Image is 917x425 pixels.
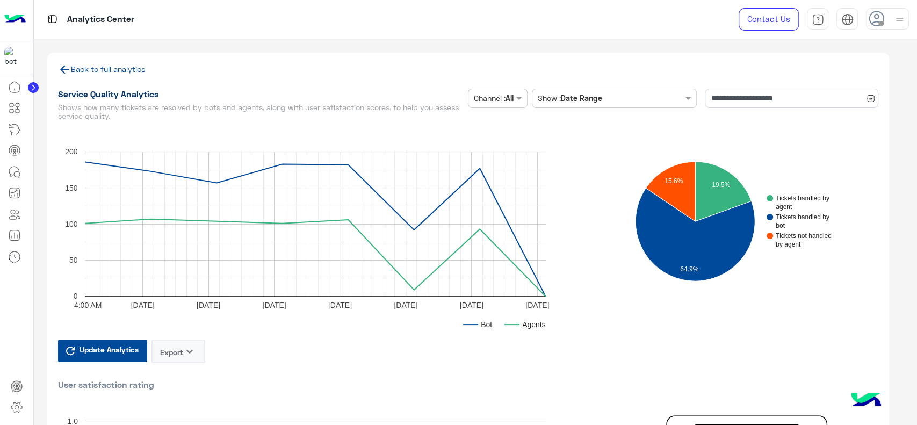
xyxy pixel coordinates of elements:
[65,147,78,156] text: 200
[65,183,78,192] text: 150
[841,13,854,26] img: tab
[67,416,78,425] text: 1.0
[893,13,906,26] img: profile
[58,89,464,99] h1: Service Quality Analytics
[776,232,832,240] text: Tickets not handled
[847,382,885,420] img: hulul-logo.png
[77,342,141,357] span: Update Analytics
[481,320,492,328] text: Bot
[197,300,220,309] text: [DATE]
[46,12,59,26] img: tab
[58,64,146,74] a: Back to full analytics
[776,222,785,229] text: bot
[151,340,205,363] button: Exportkeyboard_arrow_down
[74,300,101,309] text: 4:00 AM
[525,300,549,309] text: [DATE]
[69,256,77,264] text: 50
[67,12,134,27] p: Analytics Center
[73,292,77,300] text: 0
[607,125,859,318] svg: A chart.
[681,265,699,273] text: 64.9%
[58,379,878,390] h2: User satisfaction rating
[58,340,147,362] button: Update Analytics
[776,195,829,202] text: Tickets handled by
[712,181,731,188] text: 19.5%
[58,103,464,120] h5: Shows how many tickets are resolved by bots and agents, along with user satisfaction scores, to h...
[183,345,196,358] i: keyboard_arrow_down
[522,320,546,328] text: Agents
[262,300,286,309] text: [DATE]
[739,8,799,31] a: Contact Us
[131,300,154,309] text: [DATE]
[58,125,616,340] svg: A chart.
[459,300,483,309] text: [DATE]
[328,300,351,309] text: [DATE]
[776,203,792,211] text: agent
[394,300,417,309] text: [DATE]
[665,177,683,185] text: 15.6%
[776,241,801,248] text: by agent
[4,47,24,66] img: 317874714732967
[776,213,829,221] text: Tickets handled by
[807,8,828,31] a: tab
[4,8,26,31] img: Logo
[812,13,824,26] img: tab
[65,219,78,228] text: 100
